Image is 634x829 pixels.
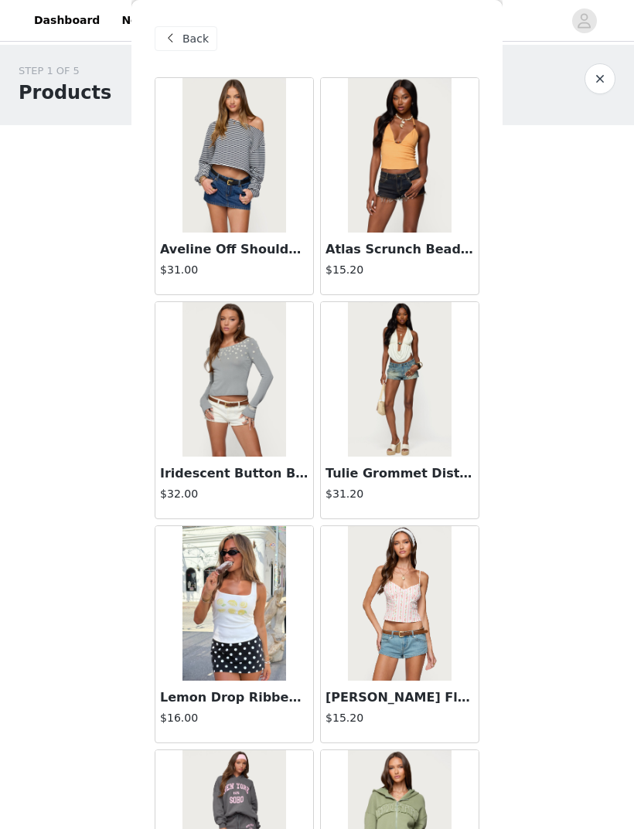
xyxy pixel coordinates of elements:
img: Tulie Grommet Distressed Denim Shorts [348,302,451,457]
span: Back [182,31,209,47]
div: STEP 1 OF 5 [19,63,111,79]
h4: $15.20 [326,262,474,278]
h3: Atlas Scrunch Bead Halter Top [326,240,474,259]
h4: $32.00 [160,486,308,502]
a: Dashboard [25,3,109,38]
h4: $31.00 [160,262,308,278]
div: avatar [577,8,591,33]
img: Lemon Drop Ribbed Tank Top [182,526,285,681]
img: Raia Floral Striped Backless Top [348,526,451,681]
a: Networks [112,3,189,38]
h3: Tulie Grommet Distressed Denim Shorts [326,464,474,483]
h3: Lemon Drop Ribbed Tank Top [160,688,308,707]
h4: $16.00 [160,710,308,726]
h1: Products [19,79,111,107]
h3: Iridescent Button Boat Neck Top [160,464,308,483]
img: Atlas Scrunch Bead Halter Top [348,78,451,233]
h4: $15.20 [326,710,474,726]
h3: [PERSON_NAME] Floral Striped Backless Top [326,688,474,707]
h4: $31.20 [326,486,474,502]
img: Aveline Off Shoulder Light Sweatshirt [182,78,285,233]
h3: Aveline Off Shoulder Light Sweatshirt [160,240,308,259]
img: Iridescent Button Boat Neck Top [182,302,285,457]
